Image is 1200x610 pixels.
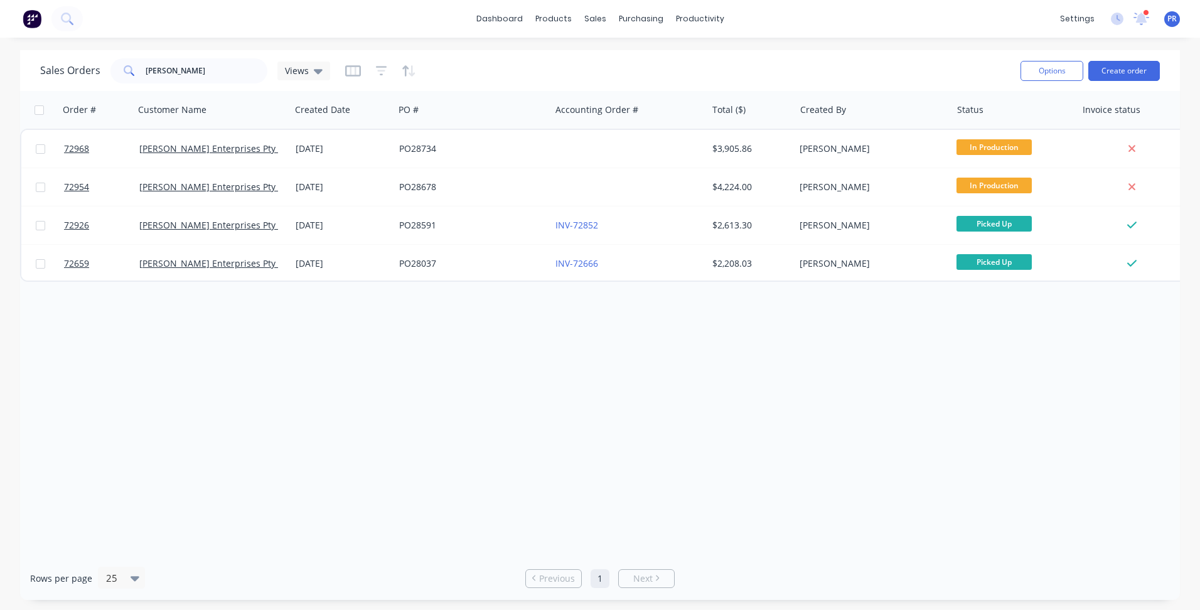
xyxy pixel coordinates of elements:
div: [PERSON_NAME] [800,257,939,270]
span: 72926 [64,219,89,232]
div: [DATE] [296,257,389,270]
div: Customer Name [138,104,206,116]
span: Picked Up [956,216,1032,232]
a: [PERSON_NAME] Enterprises Pty Ltd [139,257,291,269]
span: In Production [956,178,1032,193]
div: [DATE] [296,181,389,193]
a: Previous page [526,572,581,585]
a: 72659 [64,245,139,282]
a: 72926 [64,206,139,244]
span: Rows per page [30,572,92,585]
div: PO28678 [399,181,538,193]
div: Invoice status [1083,104,1140,116]
div: PO28037 [399,257,538,270]
div: Accounting Order # [555,104,638,116]
div: $4,224.00 [712,181,786,193]
div: Total ($) [712,104,746,116]
div: purchasing [613,9,670,28]
a: dashboard [470,9,529,28]
button: Options [1021,61,1083,81]
div: productivity [670,9,731,28]
span: In Production [956,139,1032,155]
div: PO # [399,104,419,116]
span: Previous [539,572,575,585]
span: 72659 [64,257,89,270]
span: Picked Up [956,254,1032,270]
a: INV-72666 [555,257,598,269]
a: INV-72852 [555,219,598,231]
button: Create order [1088,61,1160,81]
span: 72954 [64,181,89,193]
div: $2,613.30 [712,219,786,232]
div: Created By [800,104,846,116]
span: PR [1167,13,1177,24]
a: 72968 [64,130,139,168]
div: Created Date [295,104,350,116]
div: [DATE] [296,142,389,155]
div: products [529,9,578,28]
div: [PERSON_NAME] [800,142,939,155]
img: Factory [23,9,41,28]
div: [PERSON_NAME] [800,181,939,193]
div: $2,208.03 [712,257,786,270]
div: [DATE] [296,219,389,232]
span: Next [633,572,653,585]
div: sales [578,9,613,28]
div: $3,905.86 [712,142,786,155]
a: [PERSON_NAME] Enterprises Pty Ltd [139,142,291,154]
h1: Sales Orders [40,65,100,77]
div: PO28734 [399,142,538,155]
div: [PERSON_NAME] [800,219,939,232]
ul: Pagination [520,569,680,588]
span: Views [285,64,309,77]
a: [PERSON_NAME] Enterprises Pty Ltd [139,181,291,193]
div: Status [957,104,983,116]
div: settings [1054,9,1101,28]
div: Order # [63,104,96,116]
span: 72968 [64,142,89,155]
a: Next page [619,572,674,585]
a: 72954 [64,168,139,206]
a: Page 1 is your current page [591,569,609,588]
input: Search... [146,58,268,83]
a: [PERSON_NAME] Enterprises Pty Ltd [139,219,291,231]
div: PO28591 [399,219,538,232]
